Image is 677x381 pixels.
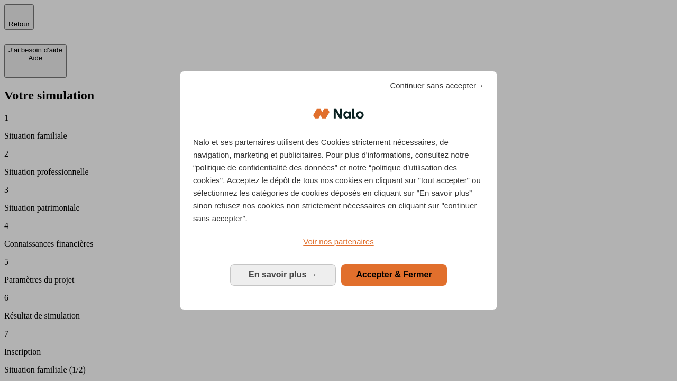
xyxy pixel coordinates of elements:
span: Continuer sans accepter→ [390,79,484,92]
button: En savoir plus: Configurer vos consentements [230,264,336,285]
span: Voir nos partenaires [303,237,373,246]
a: Voir nos partenaires [193,235,484,248]
button: Accepter & Fermer: Accepter notre traitement des données et fermer [341,264,447,285]
span: En savoir plus → [249,270,317,279]
span: Accepter & Fermer [356,270,432,279]
div: Bienvenue chez Nalo Gestion du consentement [180,71,497,309]
img: Logo [313,98,364,130]
p: Nalo et ses partenaires utilisent des Cookies strictement nécessaires, de navigation, marketing e... [193,136,484,225]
